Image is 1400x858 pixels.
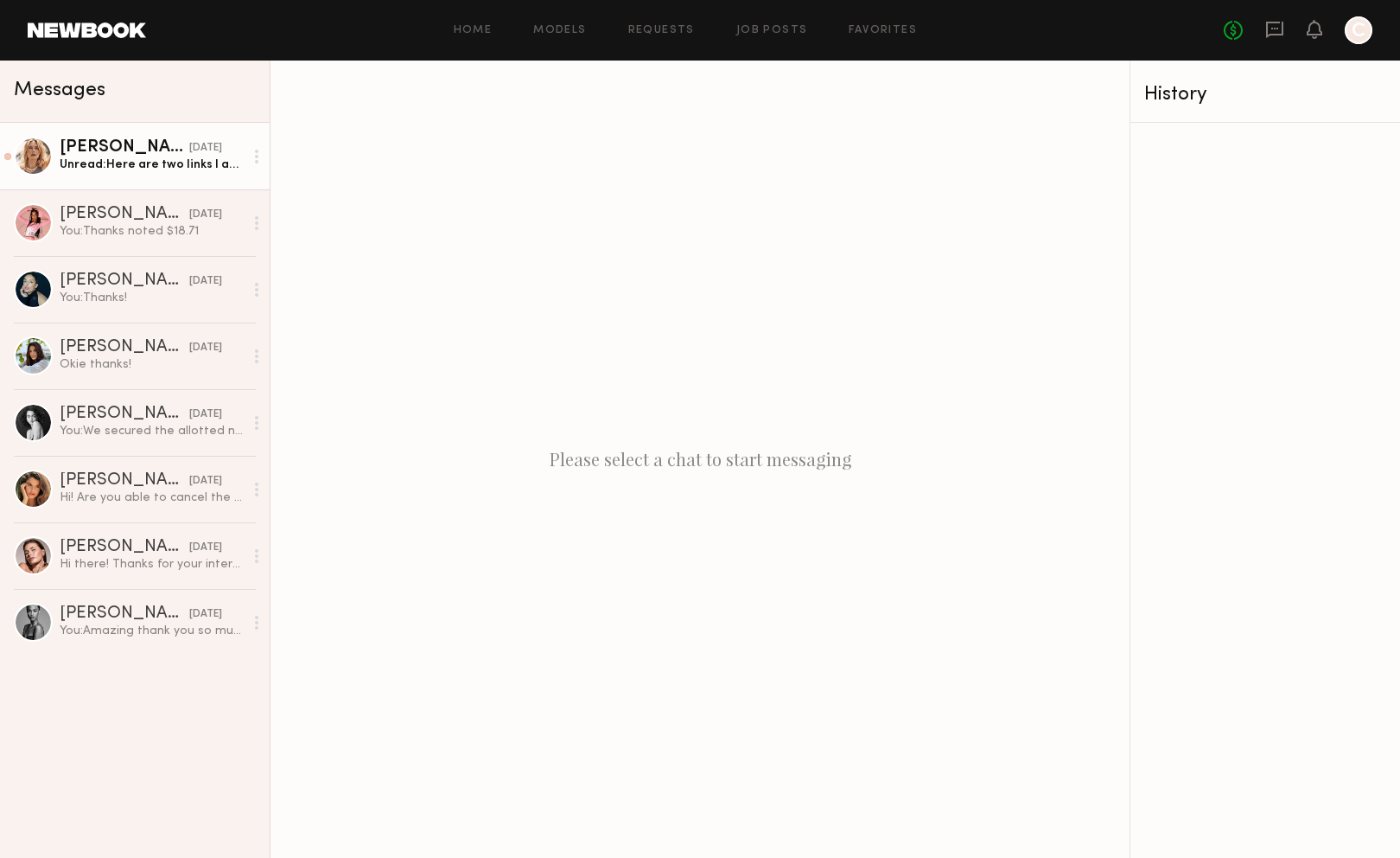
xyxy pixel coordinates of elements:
[60,290,244,306] div: You: Thanks!
[736,25,808,36] a: Job Posts
[189,340,222,356] div: [DATE]
[189,540,222,556] div: [DATE]
[60,223,244,240] div: You: Thanks noted $18.71
[533,25,586,36] a: Models
[628,25,695,36] a: Requests
[189,473,222,490] div: [DATE]
[60,490,244,506] div: Hi! Are you able to cancel the job please? Just want to make sure you don’t send products my way....
[60,556,244,573] div: Hi there! Thanks for your interest :) Is there any flexibility in the budget? Typically for an ed...
[60,423,244,439] div: You: We secured the allotted number of partnerships. I will reach out if we need additional conte...
[60,339,189,356] div: [PERSON_NAME]
[60,356,244,373] div: Okie thanks!
[1345,16,1372,44] a: C
[270,61,1130,858] div: Please select a chat to start messaging
[60,406,189,423] div: [PERSON_NAME]
[60,605,189,623] div: [PERSON_NAME]
[189,606,222,623] div: [DATE]
[189,140,222,157] div: [DATE]
[60,206,189,223] div: [PERSON_NAME]
[60,472,189,490] div: [PERSON_NAME]
[189,407,222,423] div: [DATE]
[14,80,105,100] span: Messages
[60,623,244,639] div: You: Amazing thank you so much [PERSON_NAME]
[60,139,189,157] div: [PERSON_NAME]
[1144,85,1386,105] div: History
[60,539,189,556] div: [PERSON_NAME]
[60,272,189,290] div: [PERSON_NAME]
[189,273,222,290] div: [DATE]
[454,25,493,36] a: Home
[849,25,917,36] a: Favorites
[60,157,244,173] div: Unread: Here are two links I adjusted the volume and put the music and one of them is slightly da...
[189,207,222,223] div: [DATE]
